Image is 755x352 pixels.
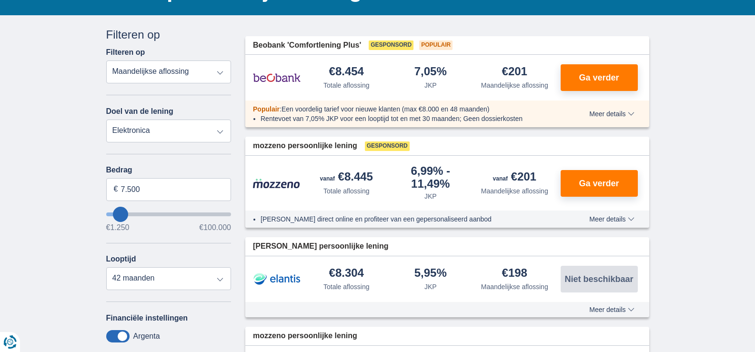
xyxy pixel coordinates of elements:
label: Argenta [133,332,160,341]
div: €198 [502,267,527,280]
img: product.pl.alt Beobank [253,66,301,90]
span: [PERSON_NAME] persoonlijke lening [253,241,388,252]
div: €201 [502,66,527,79]
div: JKP [424,80,437,90]
span: € [114,184,118,195]
span: Ga verder [579,179,619,188]
button: Meer details [582,215,641,223]
label: Doel van de lening [106,107,173,116]
div: Maandelijkse aflossing [481,186,548,196]
span: €1.250 [106,224,130,231]
label: Financiële instellingen [106,314,188,322]
span: Een voordelig tarief voor nieuwe klanten (max €8.000 en 48 maanden) [282,105,490,113]
div: €8.304 [329,267,364,280]
button: Meer details [582,306,641,313]
img: product.pl.alt Elantis [253,267,301,291]
span: Gesponsord [369,40,413,50]
span: Ga verder [579,73,619,82]
div: Totale aflossing [323,282,370,292]
input: wantToBorrow [106,212,232,216]
span: Meer details [589,306,634,313]
li: [PERSON_NAME] direct online en profiteer van een gepersonaliseerd aanbod [261,214,554,224]
span: mozzeno persoonlijke lening [253,331,357,342]
img: product.pl.alt Mozzeno [253,178,301,189]
span: Populair [253,105,280,113]
div: €8.454 [329,66,364,79]
div: JKP [424,191,437,201]
button: Meer details [582,110,641,118]
div: Filteren op [106,27,232,43]
label: Looptijd [106,255,136,263]
div: Totale aflossing [323,186,370,196]
label: Bedrag [106,166,232,174]
button: Ga verder [561,170,638,197]
label: Filteren op [106,48,145,57]
button: Niet beschikbaar [561,266,638,292]
span: Gesponsord [365,141,410,151]
span: Beobank 'Comfortlening Plus' [253,40,361,51]
span: mozzeno persoonlijke lening [253,141,357,151]
div: €8.445 [320,171,373,184]
span: Meer details [589,216,634,222]
div: 5,95% [414,267,447,280]
span: €100.000 [199,224,231,231]
div: 7,05% [414,66,447,79]
div: Maandelijkse aflossing [481,282,548,292]
div: €201 [493,171,536,184]
span: Niet beschikbaar [564,275,633,283]
li: Rentevoet van 7,05% JKP voor een looptijd tot en met 30 maanden; Geen dossierkosten [261,114,554,123]
div: 6,99% [393,165,469,190]
span: Populair [419,40,453,50]
button: Ga verder [561,64,638,91]
span: Meer details [589,111,634,117]
div: JKP [424,282,437,292]
div: Maandelijkse aflossing [481,80,548,90]
div: : [245,104,562,114]
div: Totale aflossing [323,80,370,90]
